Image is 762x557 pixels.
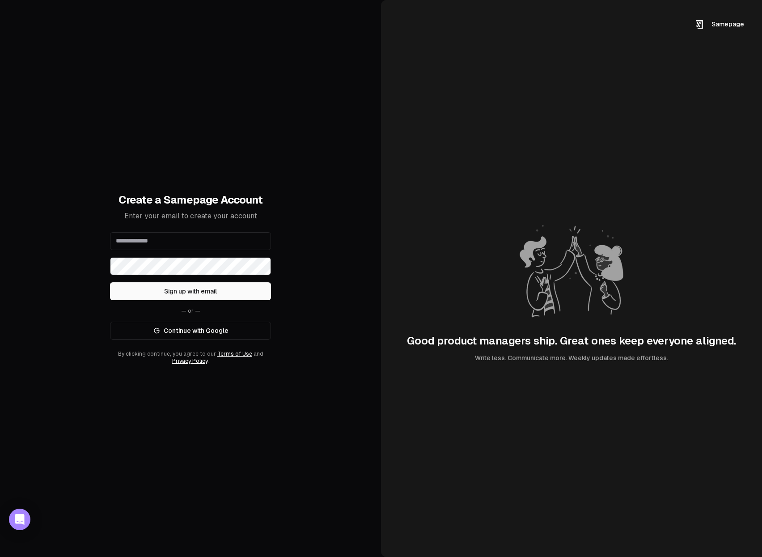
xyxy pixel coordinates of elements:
div: Write less. Communicate more. Weekly updates made effortless. [475,353,668,362]
p: Enter your email to create your account [110,211,271,221]
a: Continue with Google [110,322,271,340]
div: Open Intercom Messenger [9,509,30,530]
div: By clicking continue, you agree to our and . [110,350,271,365]
h1: Create a Samepage Account [110,193,271,207]
button: Sign up with email [110,282,271,300]
span: Samepage [711,21,744,28]
div: — or — [110,307,271,315]
a: Privacy Policy [172,358,207,364]
div: Good product managers ship. Great ones keep everyone aligned. [407,334,736,348]
a: Terms of Use [217,351,252,357]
